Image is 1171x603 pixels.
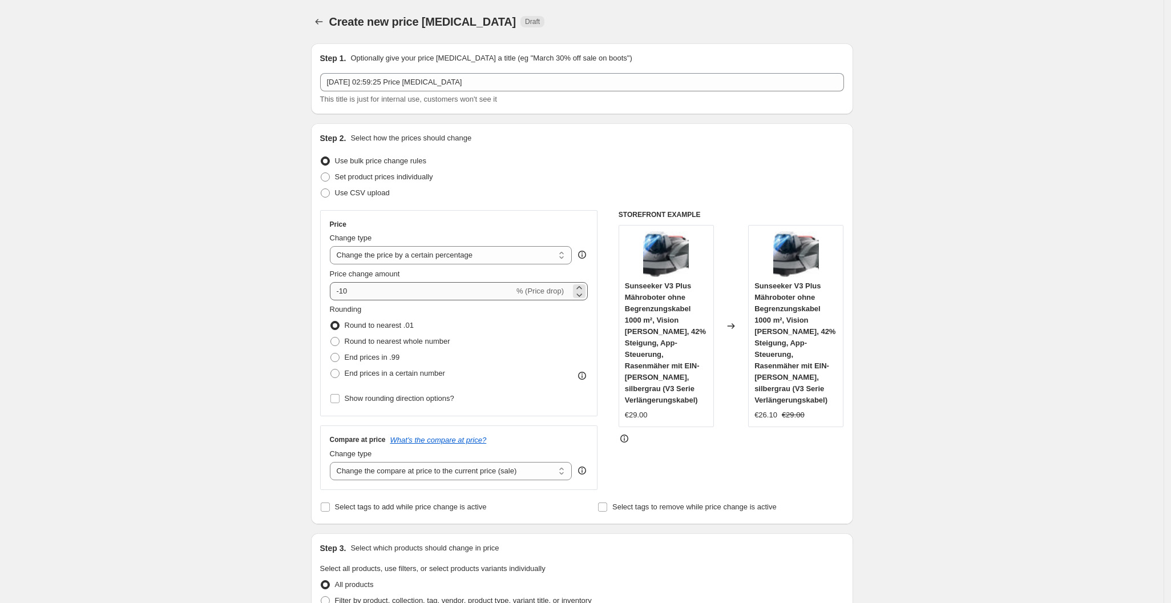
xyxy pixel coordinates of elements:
img: 61nb2ZdaAmL._AC_SL1500_80x.jpg [643,231,689,277]
span: All products [335,580,374,589]
button: Price change jobs [311,14,327,30]
span: End prices in .99 [345,353,400,361]
p: Select how the prices should change [350,132,471,144]
div: €29.00 [625,409,648,421]
span: % (Price drop) [516,287,564,295]
span: Create new price [MEDICAL_DATA] [329,15,516,28]
span: Show rounding direction options? [345,394,454,403]
span: Use CSV upload [335,188,390,197]
input: 30% off holiday sale [320,73,844,91]
h2: Step 2. [320,132,346,144]
img: 61nb2ZdaAmL._AC_SL1500_80x.jpg [773,231,819,277]
h3: Compare at price [330,435,386,444]
span: Round to nearest whole number [345,337,450,345]
div: help [576,465,588,476]
div: €26.10 [754,409,777,421]
p: Select which products should change in price [350,542,499,554]
span: Price change amount [330,270,400,278]
h3: Price [330,220,346,229]
span: Round to nearest .01 [345,321,414,329]
span: Set product prices individually [335,172,433,181]
span: Select tags to add while price change is active [335,502,487,511]
span: Select tags to remove while price change is active [612,502,777,511]
strike: €29.00 [782,409,805,421]
span: Change type [330,449,372,458]
span: Select all products, use filters, or select products variants individually [320,564,546,573]
span: This title is just for internal use, customers won't see it [320,95,497,103]
span: Use bulk price change rules [335,156,426,165]
h2: Step 1. [320,53,346,64]
span: Sunseeker V3 Plus Mähroboter ohne Begrenzungskabel 1000 m², Vision [PERSON_NAME], 42% Steigung, A... [754,282,835,404]
p: Optionally give your price [MEDICAL_DATA] a title (eg "March 30% off sale on boots") [350,53,632,64]
h6: STOREFRONT EXAMPLE [619,210,844,219]
span: Sunseeker V3 Plus Mähroboter ohne Begrenzungskabel 1000 m², Vision [PERSON_NAME], 42% Steigung, A... [625,282,706,404]
div: help [576,249,588,260]
span: Draft [525,17,540,26]
span: Rounding [330,305,362,313]
h2: Step 3. [320,542,346,554]
button: What's the compare at price? [390,436,487,444]
span: End prices in a certain number [345,369,445,377]
span: Change type [330,234,372,242]
input: -15 [330,282,514,300]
